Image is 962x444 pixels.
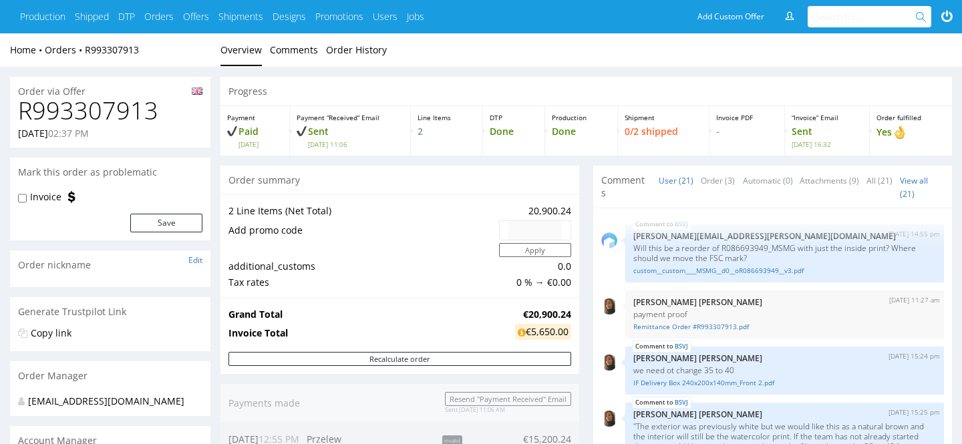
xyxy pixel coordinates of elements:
[816,6,918,27] input: Search for...
[792,125,862,149] p: Sent
[188,254,202,266] a: Edit
[496,274,571,290] td: 0 % → €0.00
[716,113,777,122] p: Invoice PDF
[633,243,936,263] p: Will this be a reorder of R086693949_MSMG with just the inside print? Where should we move the FS...
[601,232,617,248] img: share_image_120x120.png
[716,125,777,138] p: -
[800,166,859,195] a: Attachments (9)
[675,397,688,408] a: BSVJ
[220,166,579,195] div: Order summary
[659,166,693,195] a: User (21)
[418,113,475,122] p: Line Items
[889,229,940,239] p: [DATE] 14:55 pm
[792,140,862,149] span: [DATE] 16:32
[10,361,210,391] div: Order Manager
[496,203,571,219] td: 20,900.24
[900,175,928,200] a: View all (21)
[228,219,496,242] td: Add promo code
[373,10,397,23] a: Users
[601,174,649,200] span: Comments
[297,125,404,149] p: Sent
[270,33,318,66] a: Comments
[633,409,936,419] p: [PERSON_NAME] [PERSON_NAME]
[418,125,475,138] p: 2
[876,113,945,122] p: Order fulfilled
[690,6,772,27] a: Add Custom Offer
[183,10,209,23] a: Offers
[48,127,89,140] span: 02:37 PM
[889,351,940,361] p: [DATE] 15:24 pm
[490,113,538,122] p: DTP
[228,308,283,320] strong: Grand Total
[192,87,202,95] img: gb-5d72c5a8bef80fca6f99f476e15ec95ce2d5e5f65c6dab9ee8e56348be0d39fc.png
[30,190,61,204] label: Invoice
[238,140,283,149] span: [DATE]
[701,166,735,195] a: Order (3)
[45,43,85,56] a: Orders
[633,266,936,276] a: custom__custom____MSMG__d0__oR086693949__v3.pdf
[633,297,936,307] p: [PERSON_NAME] [PERSON_NAME]
[220,33,262,66] a: Overview
[130,214,202,232] button: Save
[601,411,617,427] img: mini_magick20220215-216-18q3urg.jpeg
[552,125,611,138] p: Done
[218,10,263,23] a: Shipments
[220,77,952,106] div: Progress
[297,113,404,122] p: Payment “Received” Email
[889,407,940,417] p: [DATE] 15:25 pm
[228,258,496,274] td: additional_customs
[10,77,210,98] div: Order via Offer
[633,309,936,319] p: payment proof
[633,365,936,375] p: we need ot change 35 to 40
[601,298,617,314] img: mini_magick20220215-216-18q3urg.jpeg
[315,10,363,23] a: Promotions
[18,395,192,408] div: [EMAIL_ADDRESS][DOMAIN_NAME]
[273,10,306,23] a: Designs
[876,125,945,140] p: Yes
[675,219,688,230] a: BSVJ
[228,274,496,290] td: Tax rates
[499,243,571,257] button: Apply
[625,125,702,138] p: 0/2 shipped
[490,125,538,138] p: Done
[743,166,793,195] a: Automatic (0)
[228,352,571,366] button: Recalculate order
[889,295,940,305] p: [DATE] 11:27 am
[227,125,283,149] p: Paid
[65,190,78,204] img: icon-invoice-flag.svg
[792,113,862,122] p: “Invoice” Email
[675,341,688,352] a: BSVJ
[10,43,45,56] a: Home
[866,166,893,195] a: All (21)
[407,10,424,23] a: Jobs
[633,378,936,388] a: IF Delivery Box 240x200x140mm_Front 2.pdf
[31,326,71,339] a: Copy link
[18,97,202,124] h1: R993307913
[228,326,288,339] strong: Invoice Total
[10,297,210,326] div: Generate Trustpilot Link
[601,355,617,371] img: mini_magick20220215-216-18q3urg.jpeg
[633,322,936,332] a: Remittance Order #R993307913.pdf
[118,10,135,23] a: DTP
[85,43,139,56] a: R993307913
[18,127,89,140] p: [DATE]
[10,158,210,187] div: Mark this order as problematic
[326,33,387,66] a: Order History
[523,308,571,320] strong: €20,900.24
[20,10,65,23] a: Production
[633,353,936,363] p: [PERSON_NAME] [PERSON_NAME]
[228,203,496,219] td: 2 Line Items (Net Total)
[10,250,210,280] div: Order nickname
[496,258,571,274] td: 0.0
[308,140,404,149] span: [DATE] 11:06
[75,10,109,23] a: Shipped
[515,324,571,340] div: €5,650.00
[227,113,283,122] p: Payment
[633,231,936,241] p: [PERSON_NAME][EMAIL_ADDRESS][PERSON_NAME][DOMAIN_NAME]
[144,10,174,23] a: Orders
[625,113,702,122] p: Shipment
[552,113,611,122] p: Production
